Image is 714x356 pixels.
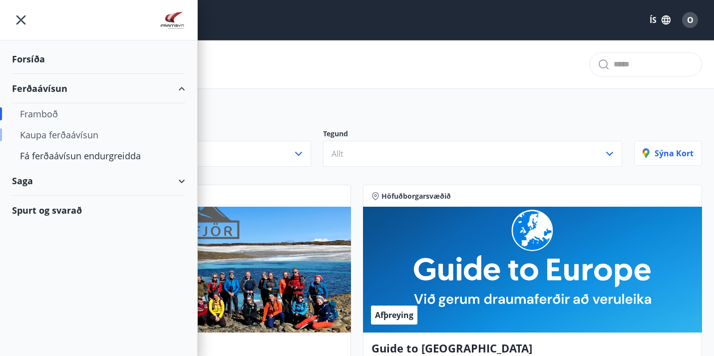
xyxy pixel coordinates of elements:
div: Ferðaávísun [12,74,185,103]
button: ÍS [644,11,676,29]
div: Saga [12,166,185,196]
button: Sýna kort [634,141,702,166]
div: Forsíða [12,44,185,74]
span: Höfuðborgarsvæðið [381,191,451,201]
span: O [687,14,694,25]
button: menu [12,11,30,29]
div: Framboð [20,103,177,124]
button: O [678,8,702,32]
p: Tegund [323,129,622,141]
div: Kaupa ferðaávísun [20,124,177,145]
button: Allt [323,141,622,167]
img: union_logo [160,11,185,31]
span: Allt [332,148,344,159]
div: Fá ferðaávísun endurgreidda [20,145,177,166]
div: Spurt og svarað [12,196,185,225]
p: Sýna kort [643,148,694,159]
span: Afþreying [375,310,413,321]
